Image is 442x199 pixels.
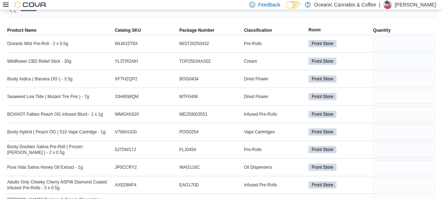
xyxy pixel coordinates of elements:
[383,0,392,9] div: Tina Vokey
[7,144,112,155] span: Booty Doobies Sativa Pre-Roll ( Frozen [PERSON_NAME] ) - 2 x 0.5g
[178,92,242,101] div: MTF0406
[6,26,113,35] button: Product Name
[178,26,242,35] button: Package Number
[178,57,242,66] div: TOP25034AS02
[115,76,137,82] span: XFTHZQP2
[178,163,242,172] div: WAG116C
[308,75,337,83] span: Front Store
[286,1,301,9] input: Dark Mode
[312,58,333,65] span: Front Store
[178,128,242,136] div: POG0254
[115,94,139,99] span: 33H65WQM
[115,27,141,33] span: Catalog SKU
[308,164,337,171] span: Front Store
[115,164,137,170] span: JP0CCRY2
[244,182,277,188] span: Infused Pre-Rolls
[115,58,138,64] span: YL3TRGNH
[178,145,242,154] div: FLJ0454
[373,27,391,33] span: Quantity
[308,27,321,33] span: Room
[244,27,272,33] span: Classification
[308,146,337,153] span: Front Store
[312,182,333,188] span: Front Store
[115,147,136,152] span: 5J7DW17J
[7,111,103,117] span: BOXHOT Fatties Peach OG Infused Blunt - 1 x 1g
[178,110,242,119] div: ME250003551
[178,75,242,83] div: BOG0434
[244,58,257,64] span: Cream
[312,129,333,135] span: Front Store
[7,27,36,33] span: Product Name
[312,40,333,47] span: Front Store
[243,26,307,35] button: Classification
[312,146,333,153] span: Front Store
[395,0,436,9] p: [PERSON_NAME]
[244,111,277,117] span: Infused Pre-Rolls
[14,1,47,8] img: Cova
[7,129,105,135] span: Booty Hybrid ( Peach OG ) 510 Vape Cartridge - 1g
[308,93,337,100] span: Front Store
[7,41,68,47] span: Oceanic Mist Pre-Roll - 2 x 0.5g
[7,76,72,82] span: Booty Indica ( Banana OG ) - 3.5g
[308,40,337,47] span: Front Store
[115,41,138,47] span: WLW15T8X
[244,164,272,170] span: Oil Dispensers
[115,111,139,117] span: WMGXK620
[244,94,269,99] span: Dried Flower
[312,164,333,171] span: Front Store
[178,39,242,48] div: MIST20250432
[379,0,380,9] p: |
[312,93,333,100] span: Front Store
[115,129,137,135] span: V768AUG0
[308,111,337,118] span: Front Store
[244,41,262,47] span: Pre-Rolls
[115,182,136,188] span: AXED84F4
[244,147,262,152] span: Pre-Rolls
[179,27,214,33] span: Package Number
[258,1,280,8] span: Feedback
[7,179,112,191] span: Adults Only Cheeky Cherry NSFW Diamond Coated Infused Pre-Rolls - 3 x 0.5g
[244,76,269,82] span: Dried Flower
[308,181,337,189] span: Front Store
[244,129,275,135] span: Vape Cartridges
[308,128,337,136] span: Front Store
[178,181,242,189] div: EAG170D
[7,164,83,170] span: Pura Vida Sativa Honey Oil Extract - 1g
[312,76,333,82] span: Front Store
[113,26,178,35] button: Catalog SKU
[7,58,71,64] span: Wildflower CBD Relief Stick - 30g
[308,58,337,65] span: Front Store
[7,94,89,99] span: Seaweed Low Tide ( Mutant Tire Fire ) - 7g
[314,0,376,9] p: Oceanic Cannabis & Coffee
[372,26,436,35] button: Quantity
[312,111,333,118] span: Front Store
[6,3,436,17] input: This is a search bar. After typing your query, hit enter to filter the results lower in the page.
